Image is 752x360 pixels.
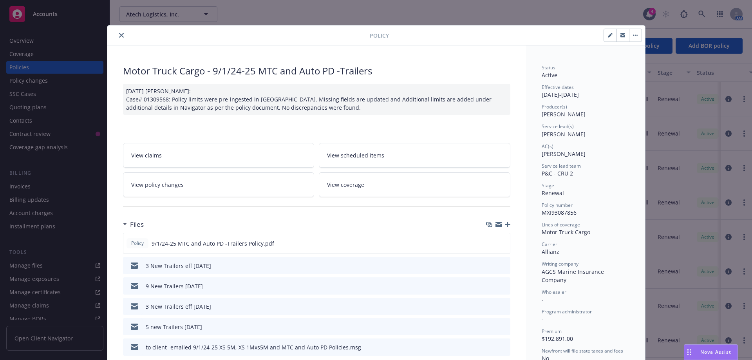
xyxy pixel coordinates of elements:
div: [DATE] - [DATE] [542,84,629,99]
span: View claims [131,151,162,159]
div: 5 new Trailers [DATE] [146,323,202,331]
span: Status [542,64,555,71]
span: Nova Assist [700,349,731,355]
span: Policy number [542,202,573,208]
span: View policy changes [131,181,184,189]
span: Carrier [542,241,557,248]
button: Nova Assist [684,344,738,360]
span: Producer(s) [542,103,567,110]
span: P&C - CRU 2 [542,170,573,177]
button: download file [488,302,494,311]
div: Files [123,219,144,230]
span: AC(s) [542,143,553,150]
button: preview file [500,323,507,331]
button: download file [487,239,493,248]
span: MXI93087856 [542,209,577,216]
span: Policy [130,240,145,247]
div: 3 New Trailers eff [DATE] [146,262,211,270]
button: preview file [500,239,507,248]
button: download file [488,262,494,270]
h3: Files [130,219,144,230]
span: Service lead team [542,163,581,169]
span: Active [542,71,557,79]
span: 9/1/24-25 MTC and Auto PD -Trailers Policy.pdf [152,239,274,248]
button: close [117,31,126,40]
span: Effective dates [542,84,574,90]
a: View coverage [319,172,510,197]
span: Stage [542,182,554,189]
span: Program administrator [542,308,592,315]
a: View claims [123,143,315,168]
button: preview file [500,343,507,351]
div: 9 New Trailers [DATE] [146,282,203,290]
span: [PERSON_NAME] [542,150,586,157]
span: View coverage [327,181,364,189]
div: Motor Truck Cargo - 9/1/24-25 MTC and Auto PD -Trailers [123,64,510,78]
div: to client -emailed 9/1/24-25 XS 5M, XS 1Mxs5M and MTC and Auto PD Policies.msg [146,343,361,351]
span: Wholesaler [542,289,566,295]
button: preview file [500,302,507,311]
span: - [542,315,544,323]
button: preview file [500,282,507,290]
button: download file [488,343,494,351]
div: [DATE] [PERSON_NAME]: Case# 01309568: Policy limits were pre-ingested in [GEOGRAPHIC_DATA]. Missi... [123,84,510,115]
span: Motor Truck Cargo [542,228,590,236]
span: Service lead(s) [542,123,574,130]
span: AGCS Marine Insurance Company [542,268,606,284]
button: download file [488,282,494,290]
span: Writing company [542,261,578,267]
div: Drag to move [684,345,694,360]
span: $192,891.00 [542,335,573,342]
span: Renewal [542,189,564,197]
span: Allianz [542,248,559,255]
span: Premium [542,328,562,335]
span: Policy [370,31,389,40]
button: download file [488,323,494,331]
div: 3 New Trailers eff [DATE] [146,302,211,311]
span: - [542,296,544,303]
span: [PERSON_NAME] [542,110,586,118]
span: [PERSON_NAME] [542,130,586,138]
a: View policy changes [123,172,315,197]
span: View scheduled items [327,151,384,159]
button: preview file [500,262,507,270]
span: Newfront will file state taxes and fees [542,347,623,354]
a: View scheduled items [319,143,510,168]
span: Lines of coverage [542,221,580,228]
